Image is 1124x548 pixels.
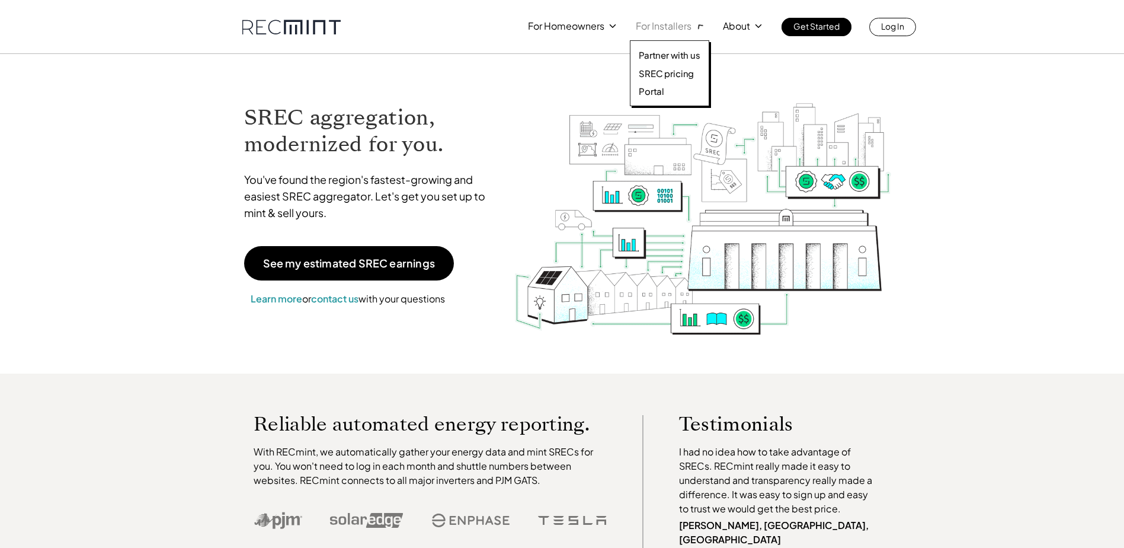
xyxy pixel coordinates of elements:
[782,18,851,36] a: Get Started
[528,18,604,34] p: For Homeowners
[793,18,840,34] p: Get Started
[244,246,454,281] a: See my estimated SREC earnings
[679,518,878,547] p: [PERSON_NAME], [GEOGRAPHIC_DATA], [GEOGRAPHIC_DATA]
[869,18,916,36] a: Log In
[263,258,435,269] p: See my estimated SREC earnings
[244,171,497,221] p: You've found the region's fastest-growing and easiest SREC aggregator. Let's get you set up to mi...
[639,85,664,97] p: Portal
[244,104,497,158] h1: SREC aggregation, modernized for you.
[311,292,358,305] a: contact us
[639,85,700,97] a: Portal
[679,415,856,433] p: Testimonials
[514,72,892,338] img: RECmint value cycle
[244,291,451,307] p: or with your questions
[254,445,607,488] p: With RECmint, we automatically gather your energy data and mint SRECs for you. You won't need to ...
[636,18,691,34] p: For Installers
[639,49,700,61] a: Partner with us
[639,68,694,79] p: SREC pricing
[254,415,607,433] p: Reliable automated energy reporting.
[251,292,302,305] a: Learn more
[639,68,700,79] a: SREC pricing
[723,18,750,34] p: About
[679,445,878,516] p: I had no idea how to take advantage of SRECs. RECmint really made it easy to understand and trans...
[881,18,904,34] p: Log In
